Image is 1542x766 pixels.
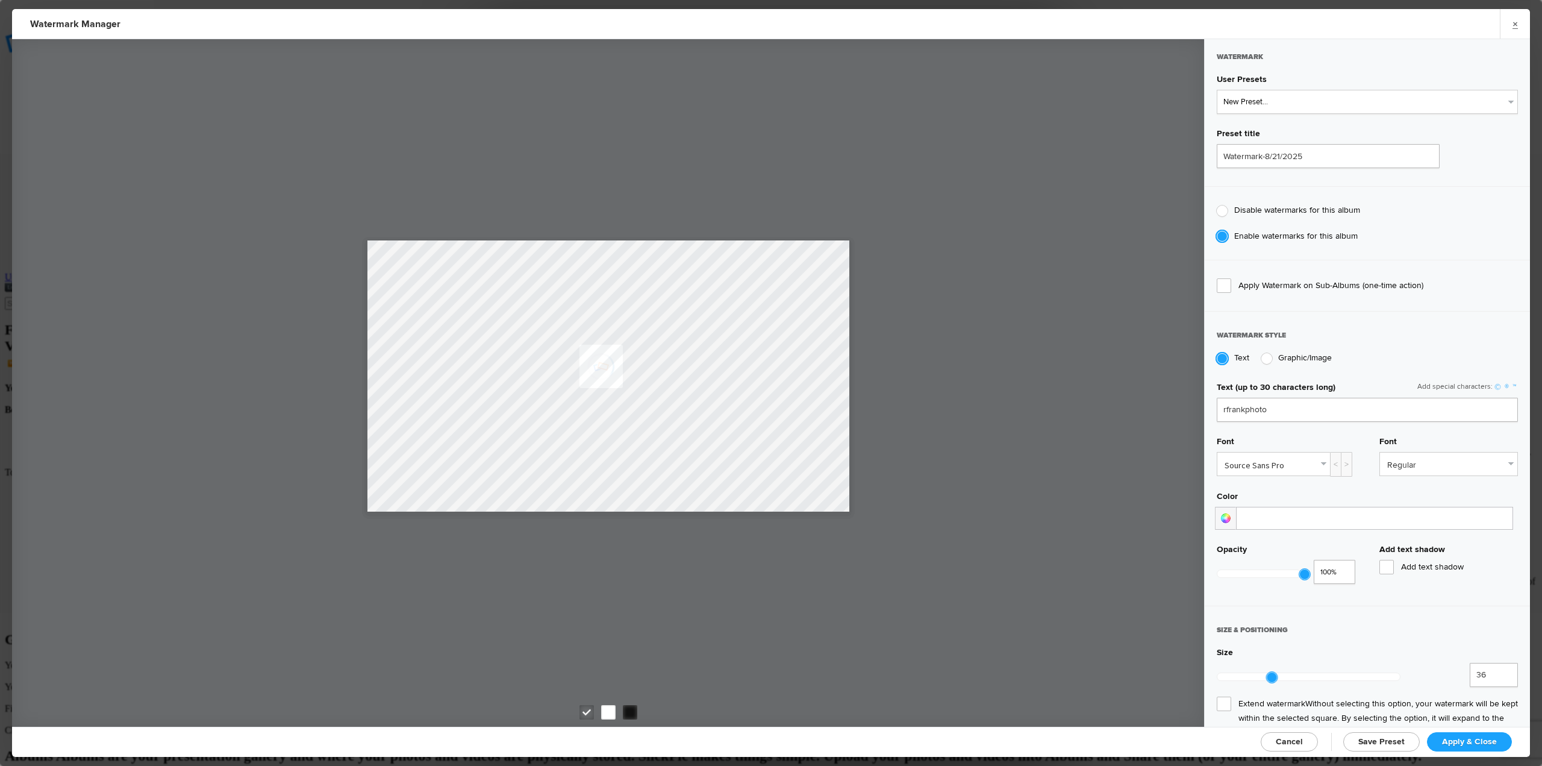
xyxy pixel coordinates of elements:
span: Watermark style [1217,331,1286,351]
span: Add text shadow [1379,544,1445,560]
a: Cancel [1261,732,1318,752]
a: Apply & Close [1427,732,1512,752]
span: Save Preset [1358,736,1405,747]
a: Regular [1380,453,1517,476]
span: Without selecting this option, your watermark will be kept within the selected square. By selecti... [1238,699,1518,738]
a: ® [1503,382,1511,392]
span: Add text shadow [1379,560,1518,574]
div: > [1341,452,1352,477]
span: User Presets [1217,74,1267,90]
div: Add special characters: [1417,382,1518,392]
span: Font [1217,436,1234,452]
span: Apply Watermark on Sub-Albums (one-time action) [1217,278,1518,293]
span: Extend watermark [1217,697,1518,740]
span: Disable watermarks for this album [1234,205,1360,215]
span: Text (up to 30 characters long) [1217,382,1335,398]
input: Name for your Watermark Preset [1217,144,1440,168]
span: Size [1217,647,1233,663]
span: Cancel [1276,736,1303,747]
h2: Watermark Manager [30,9,996,39]
span: Color [1217,491,1238,507]
span: Apply & Close [1442,736,1497,747]
input: Enter your text here, for example: © Andy Anderson [1217,398,1518,422]
a: ™ [1511,382,1518,392]
span: SIZE & POSITIONING [1217,626,1288,645]
span: Graphic/Image [1278,353,1332,363]
div: < [1330,452,1341,477]
span: Watermark [1217,52,1263,72]
a: © [1493,382,1503,392]
span: Enable watermarks for this album [1234,231,1358,241]
span: 100% [1320,567,1341,579]
a: Source Sans Pro [1217,453,1330,476]
a: Save Preset [1343,732,1420,752]
span: Text [1234,353,1249,363]
span: Font [1379,436,1397,452]
a: × [1500,9,1530,39]
span: Opacity [1217,544,1247,560]
span: Preset title [1217,128,1260,144]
